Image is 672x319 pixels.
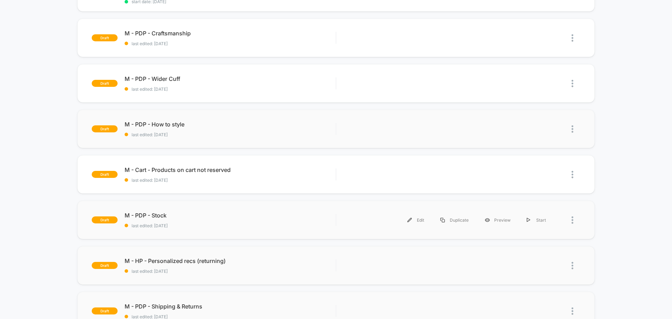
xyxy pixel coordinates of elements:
[125,257,336,264] span: M - HP - Personalized recs (returning)
[572,262,573,269] img: close
[572,216,573,224] img: close
[407,218,412,222] img: menu
[572,34,573,42] img: close
[92,171,118,178] span: draft
[572,171,573,178] img: close
[572,80,573,87] img: close
[92,125,118,132] span: draft
[527,218,530,222] img: menu
[572,307,573,315] img: close
[92,80,118,87] span: draft
[399,212,432,228] div: Edit
[125,75,336,82] span: M - PDP - Wider Cuff
[125,303,336,310] span: M - PDP - Shipping & Returns
[440,218,445,222] img: menu
[92,307,118,314] span: draft
[92,216,118,223] span: draft
[125,269,336,274] span: last edited: [DATE]
[125,212,336,219] span: M - PDP - Stock
[125,30,336,37] span: M - PDP - Craftsmanship
[125,41,336,46] span: last edited: [DATE]
[125,132,336,137] span: last edited: [DATE]
[125,178,336,183] span: last edited: [DATE]
[519,212,554,228] div: Start
[125,223,336,228] span: last edited: [DATE]
[125,166,336,173] span: M - Cart - Products on cart not reserved
[125,121,336,128] span: M - PDP - How to style
[477,212,519,228] div: Preview
[92,34,118,41] span: draft
[92,262,118,269] span: draft
[125,86,336,92] span: last edited: [DATE]
[572,125,573,133] img: close
[432,212,477,228] div: Duplicate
